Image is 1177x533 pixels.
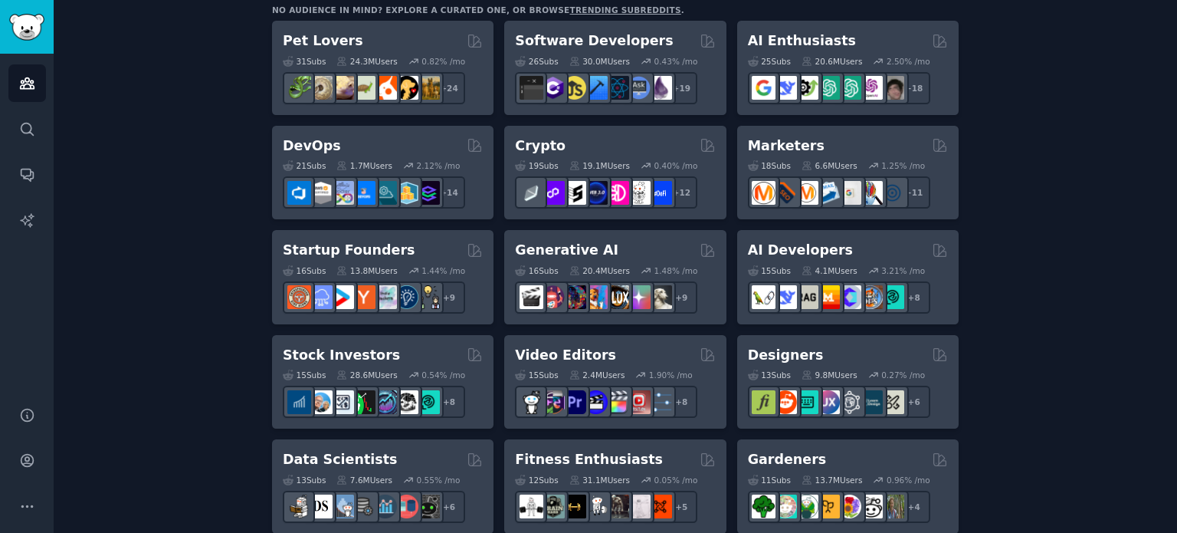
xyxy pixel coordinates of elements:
[838,285,861,309] img: OpenSourceAI
[287,285,311,309] img: EntrepreneurRideAlong
[562,495,586,518] img: workout
[569,370,625,380] div: 2.4M Users
[665,72,697,104] div: + 19
[283,475,326,485] div: 13 Sub s
[9,14,44,41] img: GummySearch logo
[309,495,333,518] img: datascience
[859,285,883,309] img: llmops
[816,285,840,309] img: MistralAI
[287,181,311,205] img: azuredevops
[802,265,857,276] div: 4.1M Users
[515,370,558,380] div: 15 Sub s
[373,285,397,309] img: indiehackers
[541,495,565,518] img: GymMotivation
[562,76,586,100] img: learnjavascript
[802,475,862,485] div: 13.7M Users
[309,390,333,414] img: ValueInvesting
[433,386,465,418] div: + 8
[605,390,629,414] img: finalcutpro
[515,346,616,365] h2: Video Editors
[654,475,698,485] div: 0.05 % /mo
[569,475,630,485] div: 31.1M Users
[816,76,840,100] img: chatgpt_promptDesign
[395,181,418,205] img: aws_cdk
[433,72,465,104] div: + 24
[627,285,651,309] img: starryai
[773,390,797,414] img: logodesign
[373,390,397,414] img: StocksAndTrading
[520,495,543,518] img: GYM
[352,181,375,205] img: DevOpsLinks
[752,495,775,518] img: vegetablegardening
[330,495,354,518] img: statistics
[605,495,629,518] img: fitness30plus
[648,181,672,205] img: defi_
[880,390,904,414] img: UX_Design
[541,390,565,414] img: editors
[748,370,791,380] div: 13 Sub s
[773,76,797,100] img: DeepSeek
[520,76,543,100] img: software
[748,56,791,67] div: 25 Sub s
[352,390,375,414] img: Trading
[795,76,818,100] img: AItoolsCatalog
[654,56,698,67] div: 0.43 % /mo
[665,491,697,523] div: + 5
[748,31,856,51] h2: AI Enthusiasts
[898,386,930,418] div: + 6
[569,56,630,67] div: 30.0M Users
[748,241,853,260] h2: AI Developers
[898,176,930,209] div: + 11
[373,76,397,100] img: cockatiel
[665,176,697,209] div: + 12
[520,181,543,205] img: ethfinance
[515,265,558,276] div: 16 Sub s
[330,390,354,414] img: Forex
[584,390,608,414] img: VideoEditors
[562,285,586,309] img: deepdream
[416,76,440,100] img: dogbreed
[272,5,684,15] div: No audience in mind? Explore a curated one, or browse .
[309,285,333,309] img: SaaS
[336,160,392,171] div: 1.7M Users
[880,76,904,100] img: ArtificalIntelligence
[336,265,397,276] div: 13.8M Users
[838,390,861,414] img: userexperience
[541,76,565,100] img: csharp
[880,181,904,205] img: OnlineMarketing
[795,495,818,518] img: SavageGarden
[898,72,930,104] div: + 18
[816,495,840,518] img: GardeningUK
[605,181,629,205] img: defiblockchain
[352,495,375,518] img: dataengineering
[773,181,797,205] img: bigseo
[336,56,397,67] div: 24.3M Users
[880,495,904,518] img: GardenersWorld
[569,5,680,15] a: trending subreddits
[838,495,861,518] img: flowers
[569,265,630,276] div: 20.4M Users
[515,475,558,485] div: 12 Sub s
[752,76,775,100] img: GoogleGeminiAI
[584,285,608,309] img: sdforall
[283,265,326,276] div: 16 Sub s
[330,285,354,309] img: startup
[520,390,543,414] img: gopro
[433,281,465,314] div: + 9
[287,76,311,100] img: herpetology
[802,160,857,171] div: 6.6M Users
[283,137,341,156] h2: DevOps
[838,181,861,205] img: googleads
[336,370,397,380] div: 28.6M Users
[416,181,440,205] img: PlatformEngineers
[627,495,651,518] img: physicaltherapy
[816,181,840,205] img: Emailmarketing
[309,181,333,205] img: AWS_Certified_Experts
[627,76,651,100] img: AskComputerScience
[283,160,326,171] div: 21 Sub s
[515,56,558,67] div: 26 Sub s
[887,475,930,485] div: 0.96 % /mo
[898,281,930,314] div: + 8
[649,370,693,380] div: 1.90 % /mo
[417,475,461,485] div: 0.55 % /mo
